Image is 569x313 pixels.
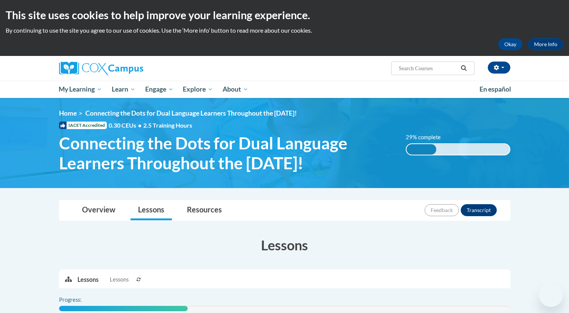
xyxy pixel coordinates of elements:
[112,85,135,94] span: Learn
[85,109,297,117] span: Connecting the Dots for Dual Language Learners Throughout the [DATE]!
[407,144,436,155] div: 29% complete
[145,85,173,94] span: Engage
[140,81,178,98] a: Engage
[183,85,213,94] span: Explore
[178,81,218,98] a: Explore
[59,85,102,94] span: My Learning
[59,133,395,173] span: Connecting the Dots for Dual Language Learners Throughout the [DATE]!
[528,38,563,50] a: More Info
[458,64,469,73] button: Search
[59,62,143,75] img: Cox Campus
[143,122,192,129] span: 2.5 Training Hours
[59,122,107,129] span: IACET Accredited
[59,296,102,304] label: Progress:
[398,64,458,73] input: Search Courses
[110,275,129,284] span: Lessons
[218,81,253,98] a: About
[223,85,248,94] span: About
[59,109,77,117] a: Home
[130,200,172,220] a: Lessons
[59,236,510,254] h3: Lessons
[539,283,563,307] iframe: Button to launch messaging window
[488,62,510,74] button: Account Settings
[461,204,497,216] button: Transcript
[406,133,449,141] label: 29% complete
[109,121,143,129] span: 0.30 CEUs
[74,200,123,220] a: Overview
[77,275,99,284] p: Lessons
[6,8,563,23] h2: This site uses cookies to help improve your learning experience.
[138,122,141,129] span: •
[59,62,202,75] a: Cox Campus
[479,85,511,93] span: En español
[498,38,522,50] button: Okay
[425,204,459,216] button: Feedback
[179,200,229,220] a: Resources
[48,81,522,98] div: Main menu
[6,26,563,35] p: By continuing to use the site you agree to our use of cookies. Use the ‘More info’ button to read...
[54,81,107,98] a: My Learning
[475,81,516,97] a: En español
[107,81,140,98] a: Learn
